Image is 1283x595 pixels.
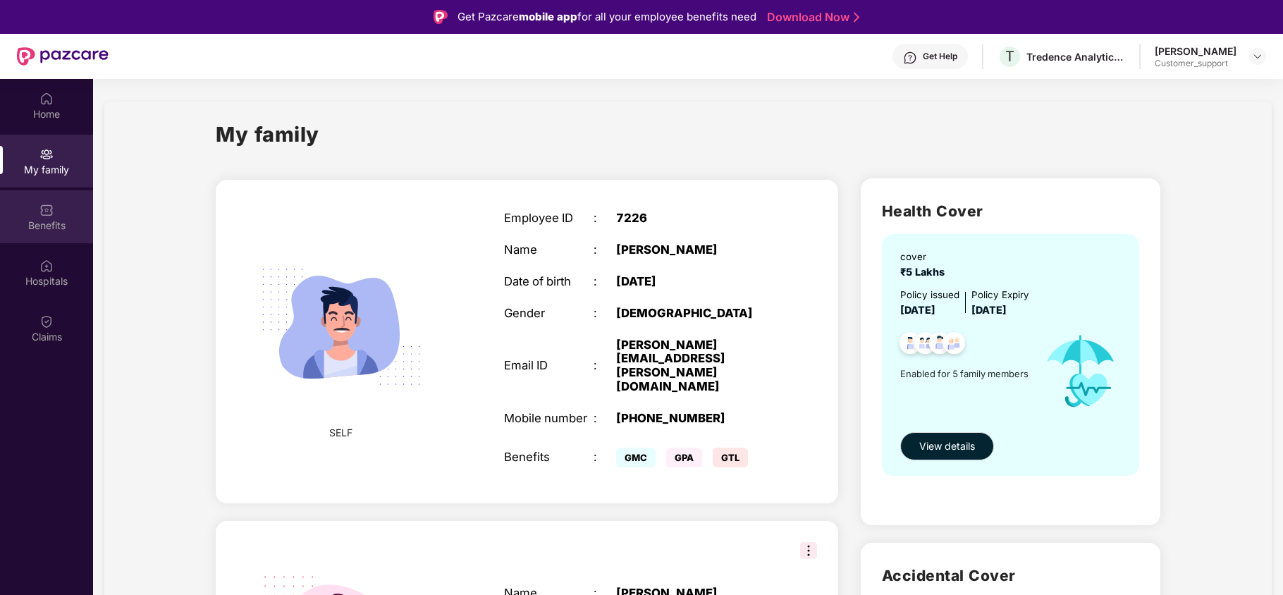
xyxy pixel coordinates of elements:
[1005,48,1014,65] span: T
[1252,51,1263,62] img: svg+xml;base64,PHN2ZyBpZD0iRHJvcGRvd24tMzJ4MzIiIHhtbG5zPSJodHRwOi8vd3d3LnczLm9yZy8yMDAwL3N2ZyIgd2...
[594,412,616,426] div: :
[900,304,935,316] span: [DATE]
[1031,318,1131,425] img: icon
[882,200,1139,223] h2: Health Cover
[616,211,773,226] div: 7226
[616,412,773,426] div: [PHONE_NUMBER]
[900,266,950,278] span: ₹5 Lakhs
[329,425,352,441] span: SELF
[903,51,917,65] img: svg+xml;base64,PHN2ZyBpZD0iSGVscC0zMngzMiIgeG1sbnM9Imh0dHA6Ly93d3cudzMub3JnLzIwMDAvc3ZnIiB3aWR0aD...
[1026,50,1125,63] div: Tredence Analytics Solutions Private Limited
[971,304,1007,316] span: [DATE]
[39,203,54,217] img: svg+xml;base64,PHN2ZyBpZD0iQmVuZWZpdHMiIHhtbG5zPSJodHRwOi8vd3d3LnczLm9yZy8yMDAwL3N2ZyIgd2lkdGg9Ij...
[900,367,1031,381] span: Enabled for 5 family members
[1155,44,1236,58] div: [PERSON_NAME]
[504,275,594,289] div: Date of birth
[594,275,616,289] div: :
[616,448,656,467] span: GMC
[594,243,616,257] div: :
[504,412,594,426] div: Mobile number
[923,328,957,362] img: svg+xml;base64,PHN2ZyB4bWxucz0iaHR0cDovL3d3dy53My5vcmcvMjAwMC9zdmciIHdpZHRoPSI0OC45NDMiIGhlaWdodD...
[616,338,773,394] div: [PERSON_NAME][EMAIL_ADDRESS][PERSON_NAME][DOMAIN_NAME]
[39,92,54,106] img: svg+xml;base64,PHN2ZyBpZD0iSG9tZSIgeG1sbnM9Imh0dHA6Ly93d3cudzMub3JnLzIwMDAvc3ZnIiB3aWR0aD0iMjAiIG...
[39,314,54,329] img: svg+xml;base64,PHN2ZyBpZD0iQ2xhaW0iIHhtbG5zPSJodHRwOi8vd3d3LnczLm9yZy8yMDAwL3N2ZyIgd2lkdGg9IjIwIi...
[504,211,594,226] div: Employee ID
[504,450,594,465] div: Benefits
[616,243,773,257] div: [PERSON_NAME]
[666,448,702,467] span: GPA
[923,51,957,62] div: Get Help
[713,448,748,467] span: GTL
[616,275,773,289] div: [DATE]
[908,328,943,362] img: svg+xml;base64,PHN2ZyB4bWxucz0iaHR0cDovL3d3dy53My5vcmcvMjAwMC9zdmciIHdpZHRoPSI0OC45MTUiIGhlaWdodD...
[594,307,616,321] div: :
[854,10,859,25] img: Stroke
[17,47,109,66] img: New Pazcare Logo
[39,259,54,273] img: svg+xml;base64,PHN2ZyBpZD0iSG9zcGl0YWxzIiB4bWxucz0iaHR0cDovL3d3dy53My5vcmcvMjAwMC9zdmciIHdpZHRoPS...
[594,359,616,373] div: :
[216,118,319,150] h1: My family
[900,250,950,264] div: cover
[616,307,773,321] div: [DEMOGRAPHIC_DATA]
[243,228,440,426] img: svg+xml;base64,PHN2ZyB4bWxucz0iaHR0cDovL3d3dy53My5vcmcvMjAwMC9zdmciIHdpZHRoPSIyMjQiIGhlaWdodD0iMT...
[937,328,971,362] img: svg+xml;base64,PHN2ZyB4bWxucz0iaHR0cDovL3d3dy53My5vcmcvMjAwMC9zdmciIHdpZHRoPSI0OC45NDMiIGhlaWdodD...
[882,564,1139,587] h2: Accidental Cover
[594,450,616,465] div: :
[594,211,616,226] div: :
[893,328,928,362] img: svg+xml;base64,PHN2ZyB4bWxucz0iaHR0cDovL3d3dy53My5vcmcvMjAwMC9zdmciIHdpZHRoPSI0OC45NDMiIGhlaWdodD...
[900,288,959,302] div: Policy issued
[767,10,855,25] a: Download Now
[919,438,975,454] span: View details
[519,10,577,23] strong: mobile app
[900,432,994,460] button: View details
[504,359,594,373] div: Email ID
[504,307,594,321] div: Gender
[504,243,594,257] div: Name
[800,542,817,559] img: svg+xml;base64,PHN2ZyB3aWR0aD0iMzIiIGhlaWdodD0iMzIiIHZpZXdCb3g9IjAgMCAzMiAzMiIgZmlsbD0ibm9uZSIgeG...
[1155,58,1236,69] div: Customer_support
[458,8,756,25] div: Get Pazcare for all your employee benefits need
[434,10,448,24] img: Logo
[39,147,54,161] img: svg+xml;base64,PHN2ZyB3aWR0aD0iMjAiIGhlaWdodD0iMjAiIHZpZXdCb3g9IjAgMCAyMCAyMCIgZmlsbD0ibm9uZSIgeG...
[971,288,1029,302] div: Policy Expiry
